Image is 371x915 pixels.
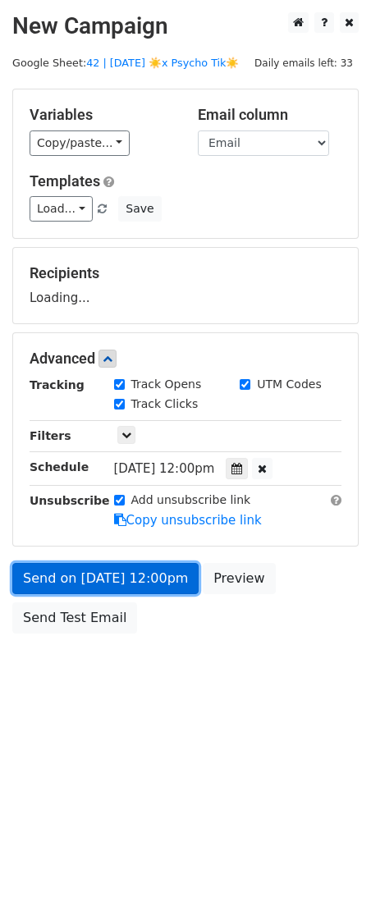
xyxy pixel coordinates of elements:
h5: Email column [198,106,341,124]
iframe: Chat Widget [289,836,371,915]
strong: Filters [30,429,71,442]
a: Preview [203,563,275,594]
h2: New Campaign [12,12,359,40]
div: Loading... [30,264,341,307]
h5: Recipients [30,264,341,282]
a: Send on [DATE] 12:00pm [12,563,199,594]
small: Google Sheet: [12,57,240,69]
a: Templates [30,172,100,190]
span: [DATE] 12:00pm [114,461,215,476]
label: Add unsubscribe link [131,492,251,509]
button: Save [118,196,161,222]
a: Copy unsubscribe link [114,513,262,528]
a: Load... [30,196,93,222]
label: Track Clicks [131,396,199,413]
a: Copy/paste... [30,130,130,156]
span: Daily emails left: 33 [249,54,359,72]
label: UTM Codes [257,376,321,393]
strong: Tracking [30,378,85,391]
a: Daily emails left: 33 [249,57,359,69]
h5: Advanced [30,350,341,368]
label: Track Opens [131,376,202,393]
strong: Schedule [30,460,89,474]
strong: Unsubscribe [30,494,110,507]
a: 42 | [DATE] ☀️x Psycho Tik☀️ [86,57,239,69]
a: Send Test Email [12,602,137,634]
h5: Variables [30,106,173,124]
